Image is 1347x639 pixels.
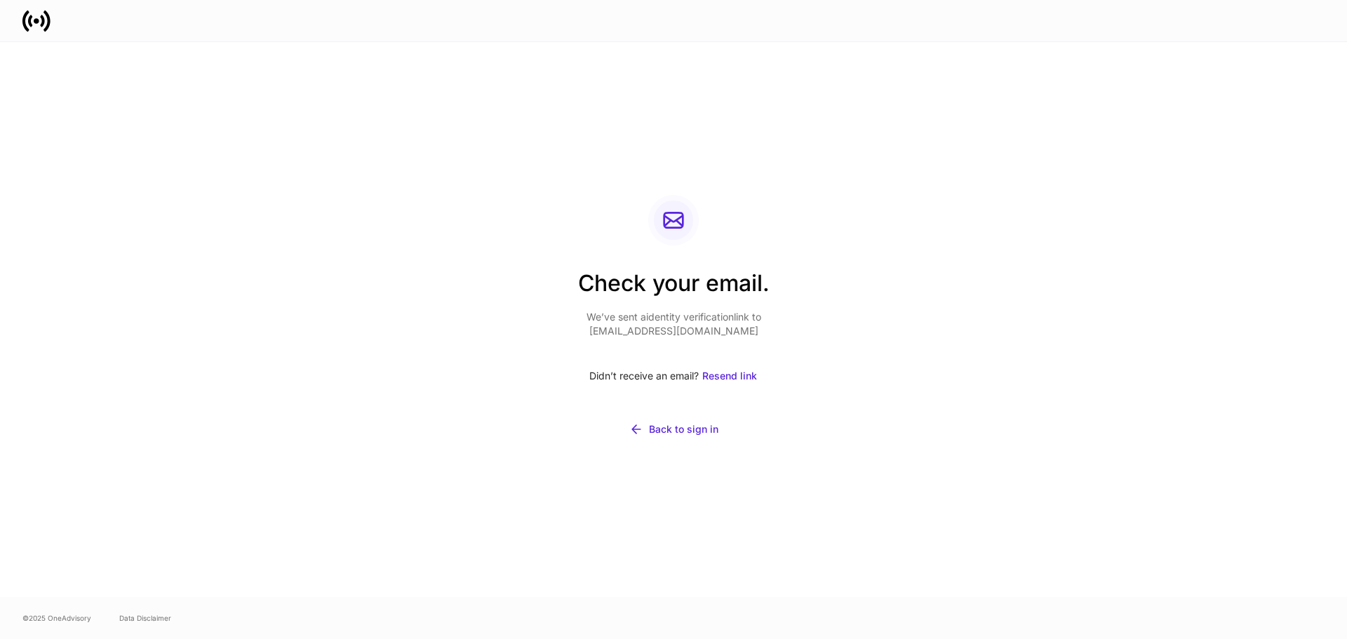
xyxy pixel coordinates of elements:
[702,369,757,383] div: Resend link
[578,310,770,338] p: We’ve sent a identity verification link to [EMAIL_ADDRESS][DOMAIN_NAME]
[119,612,171,624] a: Data Disclaimer
[649,422,718,436] div: Back to sign in
[22,612,91,624] span: © 2025 OneAdvisory
[578,361,770,391] div: Didn’t receive an email?
[578,414,770,445] button: Back to sign in
[702,361,758,391] button: Resend link
[578,268,770,310] h2: Check your email.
